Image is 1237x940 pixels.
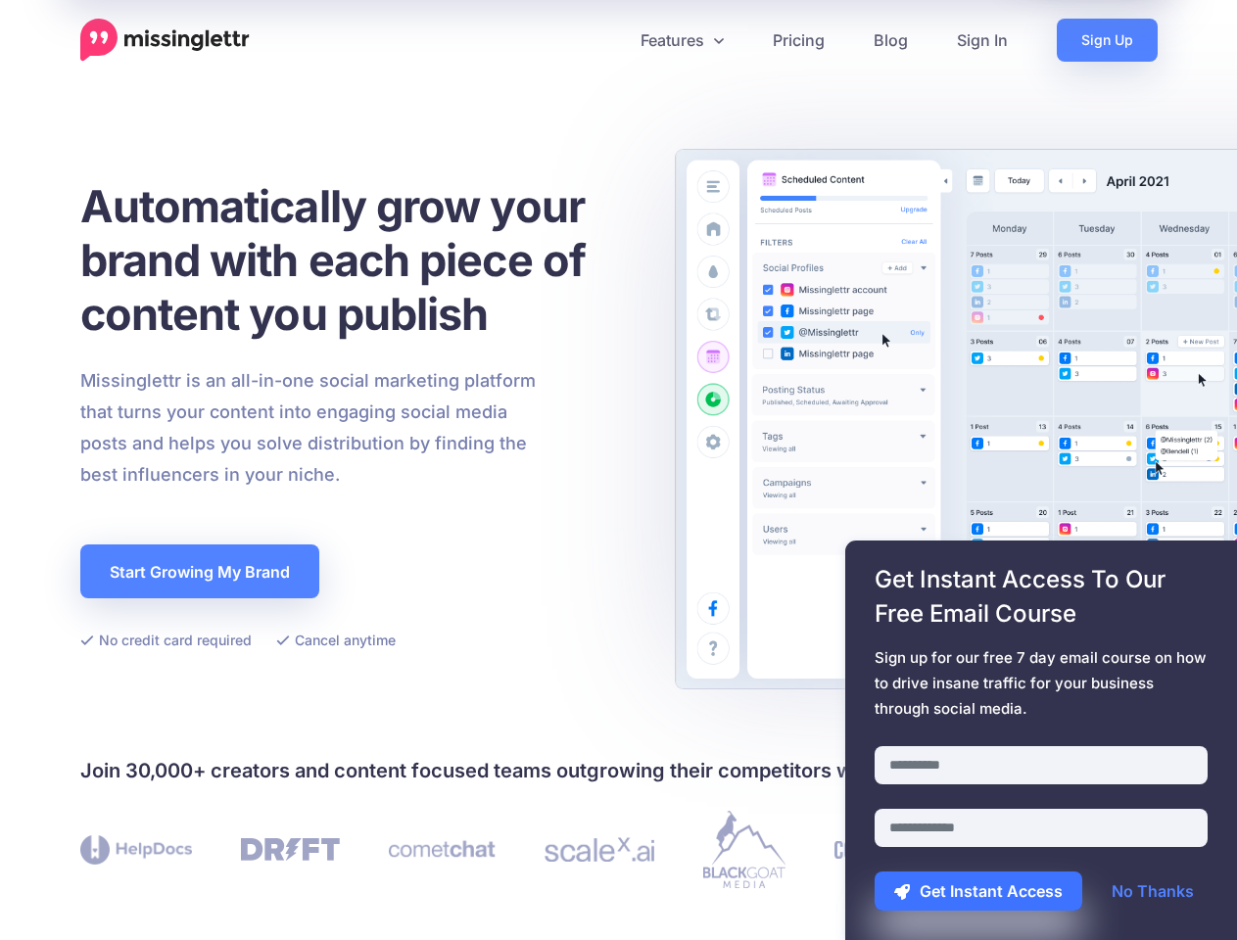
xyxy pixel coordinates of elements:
[80,179,634,341] h1: Automatically grow your brand with each piece of content you publish
[849,19,932,62] a: Blog
[616,19,748,62] a: Features
[1092,871,1213,911] a: No Thanks
[80,544,319,598] a: Start Growing My Brand
[748,19,849,62] a: Pricing
[80,19,250,62] a: Home
[875,562,1208,631] span: Get Instant Access To Our Free Email Course
[80,365,537,491] p: Missinglettr is an all-in-one social marketing platform that turns your content into engaging soc...
[80,755,1158,786] h4: Join 30,000+ creators and content focused teams outgrowing their competitors with Missinglettr
[932,19,1032,62] a: Sign In
[875,645,1208,722] span: Sign up for our free 7 day email course on how to drive insane traffic for your business through ...
[875,871,1082,911] button: Get Instant Access
[1057,19,1158,62] a: Sign Up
